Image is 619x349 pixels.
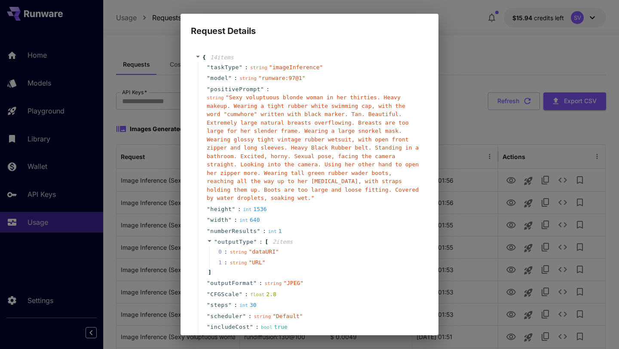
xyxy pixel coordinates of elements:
span: string [239,76,257,81]
span: " [228,302,232,308]
span: : [245,63,248,72]
span: [ [265,238,268,246]
span: " URL " [248,259,265,266]
span: " [207,335,210,341]
span: string [230,249,247,255]
span: : [263,334,266,343]
span: " imageInference " [269,64,323,70]
span: width [210,216,228,224]
span: " [207,217,210,223]
span: " [253,280,257,286]
span: " [207,75,210,81]
span: : [234,301,237,309]
span: string [250,65,267,70]
div: 85 [268,334,285,343]
span: positivePrompt [210,85,260,94]
span: " [254,239,257,245]
span: scheduler [210,312,242,321]
span: : [266,85,270,94]
span: " [207,324,210,330]
span: steps [210,301,228,309]
span: " [207,291,210,297]
span: model [210,74,228,83]
span: taskType [210,63,239,72]
span: " [207,228,210,234]
span: int [268,229,277,234]
span: " [214,239,218,245]
span: " [207,313,210,319]
div: 2.8 [250,290,276,299]
div: Kontrollprogram for chat [576,308,619,349]
div: : [224,248,227,256]
span: : [238,205,241,214]
span: outputType [218,239,253,245]
div: : [224,258,227,267]
span: " runware:97@1 " [258,75,306,81]
span: " dataURI " [248,248,279,255]
span: " Default " [273,313,303,319]
span: " JPEG " [283,280,303,286]
span: " [207,64,210,70]
div: 1 [268,227,282,236]
span: : [245,290,248,299]
span: int [239,303,248,308]
div: 30 [239,301,257,309]
span: " [239,291,242,297]
span: 14 item s [210,54,234,61]
span: { [202,53,206,62]
span: string [230,260,247,266]
span: " [250,324,253,330]
span: CFGScale [210,290,239,299]
span: " Sexy voluptuous blonde woman in her thirties. Heavy makeup. Wearing a tight rubber white swimmi... [207,94,419,201]
span: string [254,314,271,319]
span: : [263,227,266,236]
span: float [250,292,264,297]
span: " [207,280,210,286]
span: int [239,217,248,223]
span: height [210,205,232,214]
span: : [234,216,237,224]
span: outputQuality [210,334,257,343]
span: int [243,207,251,212]
span: : [259,279,263,288]
div: true [261,323,288,331]
span: " [257,335,260,341]
span: numberResults [210,227,257,236]
span: string [207,95,224,101]
span: " [207,86,210,92]
span: : [234,74,237,83]
div: 640 [239,216,260,224]
span: " [232,206,235,212]
span: : [248,312,252,321]
span: " [207,206,210,212]
span: 2 item s [273,239,293,245]
h2: Request Details [181,14,438,38]
span: " [228,217,232,223]
span: 1 [218,258,230,267]
span: bool [261,325,273,330]
span: includeCost [210,323,250,331]
span: " [239,64,242,70]
div: 1536 [243,205,267,214]
span: " [207,302,210,308]
span: : [255,323,259,331]
span: : [259,238,263,246]
span: ] [207,268,211,277]
span: " [242,313,246,319]
span: " [257,228,260,234]
iframe: Chat Widget [576,308,619,349]
span: string [264,281,282,286]
span: 0 [218,248,230,256]
span: outputFormat [210,279,253,288]
span: " [228,75,232,81]
span: " [260,86,264,92]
